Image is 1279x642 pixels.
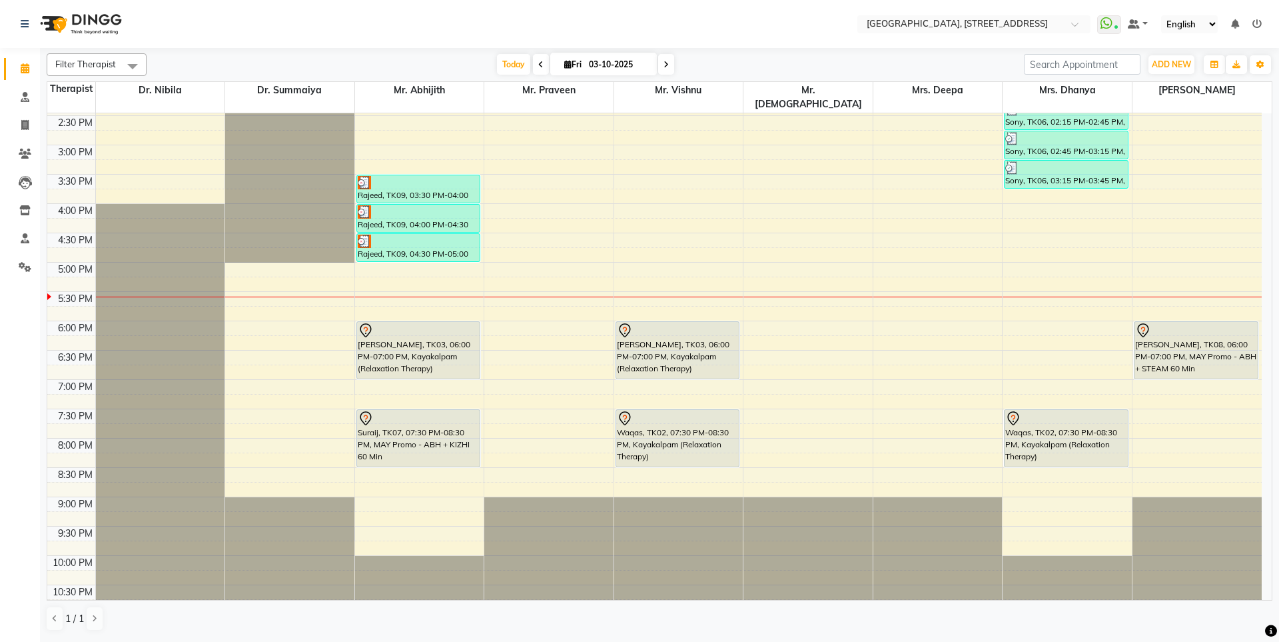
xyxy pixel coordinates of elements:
div: 3:30 PM [55,175,95,189]
span: Mrs. Deepa [873,82,1003,99]
span: Dr. Summaiya [225,82,354,99]
div: 9:30 PM [55,527,95,541]
div: 6:00 PM [55,321,95,335]
div: Rajeed, TK09, 03:30 PM-04:00 PM, [DATE] -PROMO - ABH 30Min [357,175,480,203]
span: Mr. Vishnu [614,82,743,99]
div: [PERSON_NAME], TK03, 06:00 PM-07:00 PM, Kayakalpam (Relaxation Therapy) [616,322,739,379]
div: 5:00 PM [55,263,95,277]
span: Today [497,54,530,75]
div: 7:30 PM [55,409,95,423]
div: Therapist [47,82,95,96]
div: 8:00 PM [55,439,95,453]
div: 9:00 PM [55,497,95,511]
span: Mr. Praveen [484,82,614,99]
div: Sony, TK06, 02:45 PM-03:15 PM, [DATE] -PROMO - KSHEERADHARA 30Min [1005,131,1128,159]
div: Waqas, TK02, 07:30 PM-08:30 PM, Kayakalpam (Relaxation Therapy) [616,410,739,467]
div: Waqas, TK02, 07:30 PM-08:30 PM, Kayakalpam (Relaxation Therapy) [1005,410,1128,467]
span: Fri [561,59,585,69]
button: ADD NEW [1148,55,1194,74]
div: 10:30 PM [50,585,95,599]
div: 4:30 PM [55,233,95,247]
div: [PERSON_NAME], TK03, 06:00 PM-07:00 PM, Kayakalpam (Relaxation Therapy) [357,322,480,379]
div: 6:30 PM [55,351,95,365]
span: Dr. Nibila [96,82,225,99]
div: 4:00 PM [55,204,95,218]
input: Search Appointment [1024,54,1140,75]
div: Sony, TK06, 03:15 PM-03:45 PM, [DATE] -PROMO - HEAD & FOOT REFLEXOLOGY 30Min [1005,161,1128,188]
div: 8:30 PM [55,468,95,482]
span: Mr. [DEMOGRAPHIC_DATA] [743,82,873,113]
div: 2:30 PM [55,116,95,130]
div: Suraij, TK07, 07:30 PM-08:30 PM, MAY Promo - ABH + KIZHI 60 Min [357,410,480,467]
span: Mrs. Dhanya [1003,82,1132,99]
div: 5:30 PM [55,292,95,306]
span: 1 / 1 [65,612,84,626]
img: logo [34,5,125,43]
div: Sony, TK06, 02:15 PM-02:45 PM, [DATE] -PROMO - ABH 30Min [1005,102,1128,129]
div: 7:00 PM [55,380,95,394]
div: Rajeed, TK09, 04:00 PM-04:30 PM, [DATE] -PROMO - KSHEERADHARA 30Min [357,205,480,232]
span: ADD NEW [1152,59,1191,69]
div: 3:00 PM [55,145,95,159]
div: 10:00 PM [50,556,95,570]
span: Mr. Abhijith [355,82,484,99]
span: Filter Therapist [55,59,116,69]
div: [PERSON_NAME], TK08, 06:00 PM-07:00 PM, MAY Promo - ABH + STEAM 60 Min [1134,322,1258,379]
input: 2025-10-03 [585,55,651,75]
span: [PERSON_NAME] [1132,82,1262,99]
div: Rajeed, TK09, 04:30 PM-05:00 PM, [DATE] -PROMO - HEAD & FOOT REFLEXOLOGY 30Min [357,234,480,261]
